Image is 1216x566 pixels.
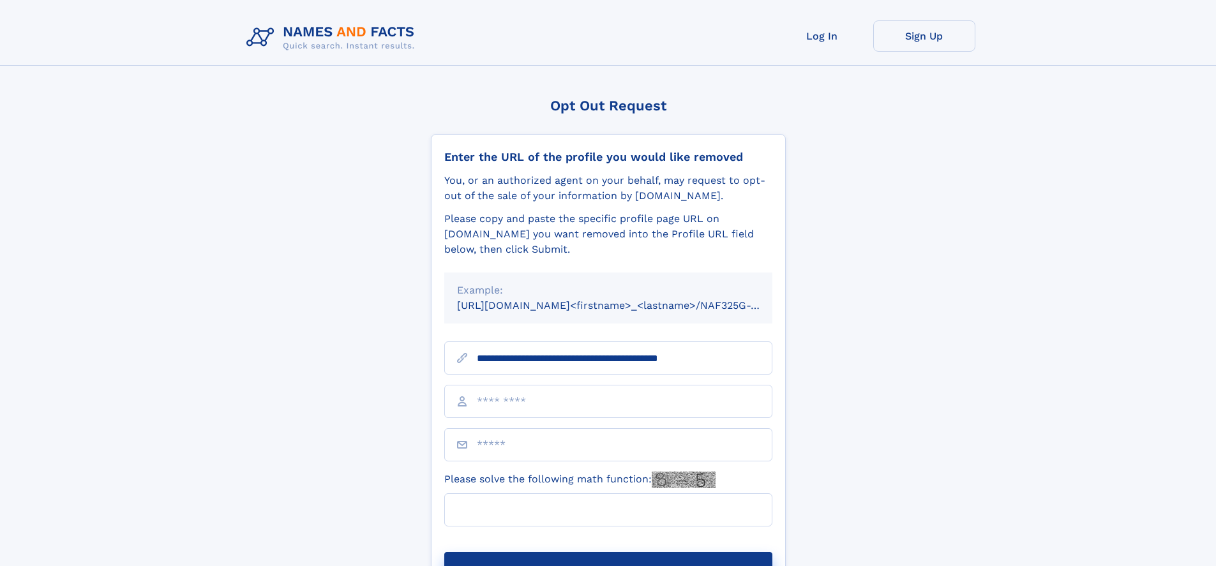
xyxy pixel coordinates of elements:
div: You, or an authorized agent on your behalf, may request to opt-out of the sale of your informatio... [444,173,772,204]
div: Example: [457,283,760,298]
a: Log In [771,20,873,52]
a: Sign Up [873,20,975,52]
img: Logo Names and Facts [241,20,425,55]
div: Opt Out Request [431,98,786,114]
label: Please solve the following math function: [444,472,716,488]
div: Please copy and paste the specific profile page URL on [DOMAIN_NAME] you want removed into the Pr... [444,211,772,257]
small: [URL][DOMAIN_NAME]<firstname>_<lastname>/NAF325G-xxxxxxxx [457,299,797,311]
div: Enter the URL of the profile you would like removed [444,150,772,164]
